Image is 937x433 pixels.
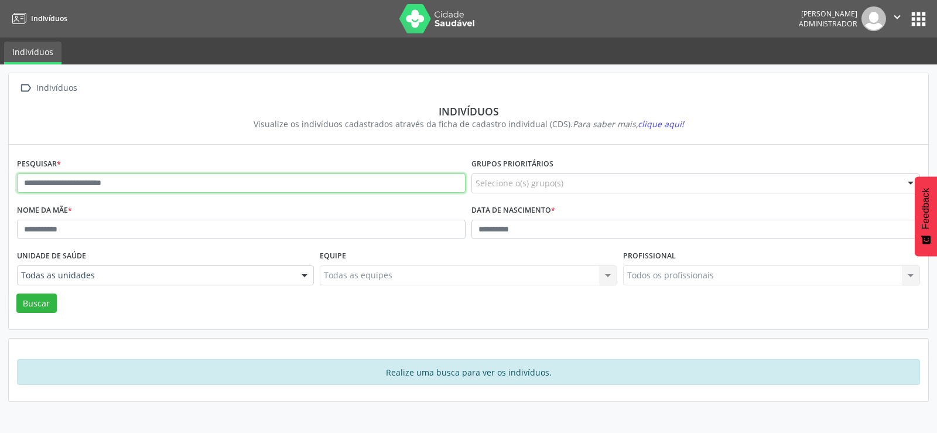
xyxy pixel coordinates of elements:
[623,247,676,265] label: Profissional
[908,9,929,29] button: apps
[8,9,67,28] a: Indivíduos
[320,247,346,265] label: Equipe
[799,9,857,19] div: [PERSON_NAME]
[471,155,553,173] label: Grupos prioritários
[799,19,857,29] span: Administrador
[17,202,72,220] label: Nome da mãe
[17,359,920,385] div: Realize uma busca para ver os indivíduos.
[638,118,684,129] span: clique aqui!
[891,11,904,23] i: 
[16,294,57,313] button: Buscar
[886,6,908,31] button: 
[25,118,912,130] div: Visualize os indivíduos cadastrados através da ficha de cadastro individual (CDS).
[921,188,931,229] span: Feedback
[573,118,684,129] i: Para saber mais,
[4,42,61,64] a: Indivíduos
[476,177,563,189] span: Selecione o(s) grupo(s)
[31,13,67,23] span: Indivíduos
[471,202,555,220] label: Data de nascimento
[17,80,79,97] a:  Indivíduos
[21,270,290,281] span: Todas as unidades
[17,247,86,265] label: Unidade de saúde
[861,6,886,31] img: img
[34,80,79,97] div: Indivíduos
[17,155,61,173] label: Pesquisar
[915,176,937,256] button: Feedback - Mostrar pesquisa
[17,80,34,97] i: 
[25,105,912,118] div: Indivíduos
